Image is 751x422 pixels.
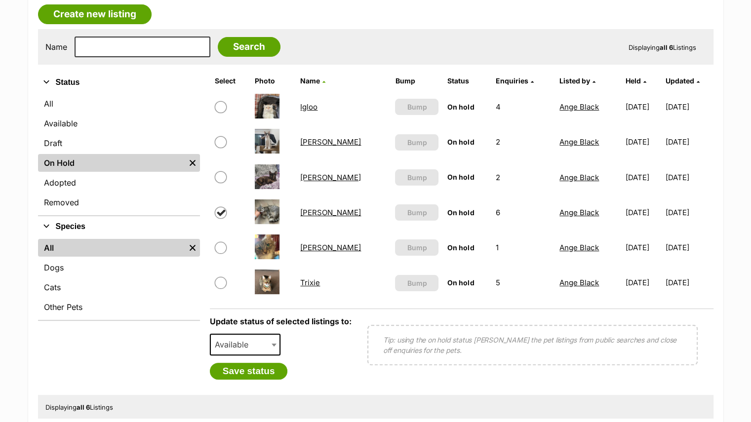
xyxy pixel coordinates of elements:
td: 1 [492,230,554,265]
td: 4 [492,90,554,124]
span: Available [210,334,281,355]
td: 6 [492,195,554,230]
button: Status [38,76,200,89]
a: Draft [38,134,200,152]
div: Status [38,93,200,215]
label: Update status of selected listings to: [210,316,352,326]
td: [DATE] [622,160,665,194]
td: [DATE] [666,195,712,230]
button: Bump [395,239,438,256]
span: Bump [407,242,427,253]
a: Create new listing [38,4,152,24]
strong: all 6 [660,43,673,51]
a: Ange Black [559,278,599,287]
strong: all 6 [77,403,90,411]
span: Held [626,77,641,85]
td: [DATE] [666,125,712,159]
th: Photo [251,73,295,89]
a: [PERSON_NAME] [300,173,361,182]
th: Status [443,73,491,89]
a: On Hold [38,154,185,172]
a: [PERSON_NAME] [300,208,361,217]
a: [PERSON_NAME] [300,243,361,252]
button: Bump [395,99,438,115]
td: 5 [492,266,554,300]
a: Enquiries [496,77,534,85]
a: Held [626,77,646,85]
button: Bump [395,275,438,291]
span: Bump [407,102,427,112]
span: On hold [447,208,474,217]
a: Available [38,115,200,132]
span: Name [300,77,320,85]
button: Species [38,220,200,233]
span: On hold [447,243,474,252]
a: Ange Black [559,173,599,182]
a: [PERSON_NAME] [300,137,361,147]
a: Updated [666,77,700,85]
span: translation missing: en.admin.listings.index.attributes.enquiries [496,77,528,85]
span: Bump [407,207,427,218]
td: [DATE] [622,230,665,265]
span: Available [211,338,258,351]
a: Listed by [559,77,595,85]
td: [DATE] [666,160,712,194]
label: Name [45,42,67,51]
span: Displaying Listings [629,43,696,51]
img: Kirby [255,129,279,153]
button: Bump [395,134,438,151]
img: Trixie [255,269,279,294]
a: Remove filter [185,239,200,257]
td: [DATE] [666,266,712,300]
td: [DATE] [666,90,712,124]
a: Trixie [300,278,320,287]
span: On hold [447,103,474,111]
th: Select [211,73,250,89]
span: On hold [447,173,474,181]
a: Ange Black [559,102,599,112]
a: Removed [38,193,200,211]
button: Bump [395,169,438,186]
a: Remove filter [185,154,200,172]
a: All [38,239,185,257]
td: [DATE] [622,125,665,159]
span: Displaying Listings [45,403,113,411]
a: Igloo [300,102,317,112]
img: Lucy [255,164,279,189]
a: Cats [38,278,200,296]
a: Other Pets [38,298,200,316]
td: [DATE] [622,195,665,230]
td: [DATE] [622,90,665,124]
button: Bump [395,204,438,221]
p: Tip: using the on hold status [PERSON_NAME] the pet listings from public searches and close off e... [383,335,682,355]
th: Bump [391,73,442,89]
span: Listed by [559,77,590,85]
input: Search [218,37,280,57]
a: All [38,95,200,113]
div: Species [38,237,200,320]
td: [DATE] [622,266,665,300]
span: Bump [407,172,427,183]
a: Ange Black [559,137,599,147]
a: Adopted [38,174,200,192]
button: Save status [210,363,288,380]
span: On hold [447,278,474,287]
a: Ange Black [559,243,599,252]
a: Dogs [38,259,200,276]
td: 2 [492,160,554,194]
span: Bump [407,278,427,288]
a: Ange Black [559,208,599,217]
span: Updated [666,77,694,85]
span: On hold [447,138,474,146]
td: [DATE] [666,230,712,265]
td: 2 [492,125,554,159]
span: Bump [407,137,427,148]
a: Name [300,77,325,85]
